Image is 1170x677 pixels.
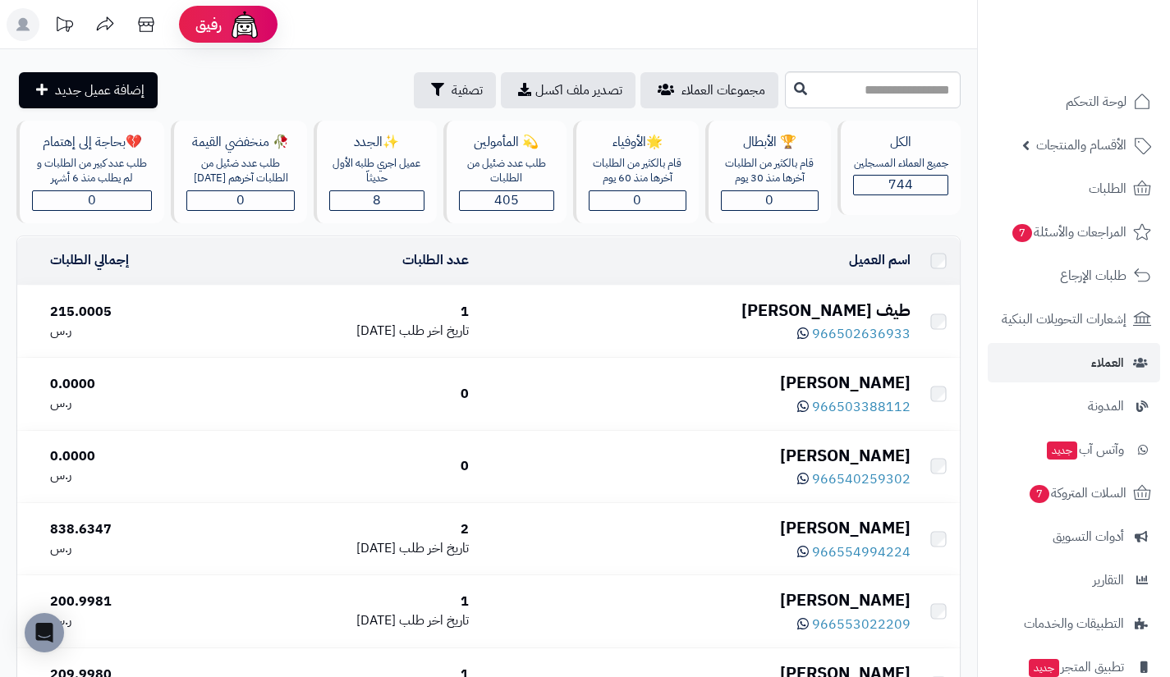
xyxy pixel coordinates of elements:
span: أدوات التسويق [1053,525,1124,548]
a: مجموعات العملاء [640,72,778,108]
div: [DATE] [232,611,469,630]
a: أدوات التسويق [988,517,1160,556]
a: 966553022209 [797,615,911,634]
img: logo-2.png [1058,31,1154,66]
a: 🥀 منخفضي القيمةطلب عدد ضئيل من الطلبات آخرهم [DATE]0 [167,121,310,223]
a: العملاء [988,343,1160,382]
div: جميع العملاء المسجلين [853,156,948,172]
div: 🥀 منخفضي القيمة [186,133,294,152]
span: 966502636933 [812,324,911,344]
a: وآتس آبجديد [988,430,1160,469]
a: 966502636933 [797,324,911,344]
a: 🌟الأوفياءقام بالكثير من الطلبات آخرها منذ 60 يوم0 [570,121,702,223]
span: تاريخ اخر طلب [399,321,469,341]
div: ر.س [50,611,219,630]
div: 🌟الأوفياء [589,133,686,152]
div: [DATE] [232,539,469,558]
span: تصفية [452,80,483,100]
a: السلات المتروكة7 [988,473,1160,513]
div: 💔بحاجة إلى إهتمام [32,133,152,152]
a: تصدير ملف اكسل [501,72,635,108]
span: 7 [1012,223,1032,242]
div: [PERSON_NAME] [482,371,911,395]
span: 744 [888,175,913,194]
span: الطلبات [1089,177,1126,200]
div: [PERSON_NAME] [482,516,911,540]
span: طلبات الإرجاع [1060,264,1126,287]
a: التطبيقات والخدمات [988,604,1160,643]
img: ai-face.png [228,8,261,41]
a: إجمالي الطلبات [50,250,129,270]
a: ✨الجددعميل اجري طلبه الأول حديثاّ8 [310,121,440,223]
span: وآتس آب [1045,438,1124,461]
div: [PERSON_NAME] [482,444,911,468]
button: تصفية [414,72,496,108]
div: 1 [232,303,469,322]
span: رفيق [195,15,222,34]
span: التطبيقات والخدمات [1024,612,1124,635]
a: المراجعات والأسئلة7 [988,213,1160,252]
a: الكلجميع العملاء المسجلين744 [834,121,964,223]
a: 🏆 الأبطالقام بالكثير من الطلبات آخرها منذ 30 يوم0 [702,121,834,223]
span: الأقسام والمنتجات [1036,134,1126,157]
div: 0 [232,457,469,476]
div: 1 [232,592,469,611]
span: 0 [633,190,641,210]
span: 405 [494,190,519,210]
a: 966540259302 [797,469,911,489]
span: إشعارات التحويلات البنكية [1002,308,1126,331]
span: 966503388112 [812,397,911,417]
span: التقارير [1093,569,1124,592]
span: 8 [373,190,381,210]
div: Open Intercom Messenger [25,613,64,652]
div: 2 [232,520,469,539]
a: لوحة التحكم [988,82,1160,121]
a: 💫 المأمولينطلب عدد ضئيل من الطلبات405 [440,121,570,223]
div: 0 [232,385,469,404]
div: ر.س [50,394,219,413]
a: تحديثات المنصة [44,8,85,45]
span: 966540259302 [812,469,911,489]
div: قام بالكثير من الطلبات آخرها منذ 60 يوم [589,156,686,186]
a: التقارير [988,560,1160,600]
span: تاريخ اخر طلب [399,611,469,630]
span: 966554994224 [812,542,911,562]
a: إشعارات التحويلات البنكية [988,300,1160,339]
a: عدد الطلبات [402,250,469,270]
span: السلات المتروكة [1028,482,1126,505]
div: 215.0005 [50,303,219,322]
span: إضافة عميل جديد [55,80,145,100]
div: طلب عدد ضئيل من الطلبات [459,156,554,186]
span: تصدير ملف اكسل [535,80,622,100]
span: 966553022209 [812,615,911,634]
a: المدونة [988,387,1160,426]
div: ر.س [50,466,219,485]
div: ر.س [50,322,219,341]
span: 0 [765,190,773,210]
span: المدونة [1088,395,1124,418]
span: العملاء [1091,351,1124,374]
span: تاريخ اخر طلب [399,538,469,558]
a: 💔بحاجة إلى إهتمامطلب عدد كبير من الطلبات و لم يطلب منذ 6 أشهر0 [13,121,167,223]
span: مجموعات العملاء [681,80,765,100]
div: ر.س [50,539,219,558]
div: طلب عدد كبير من الطلبات و لم يطلب منذ 6 أشهر [32,156,152,186]
div: طلب عدد ضئيل من الطلبات آخرهم [DATE] [186,156,294,186]
div: الكل [853,133,948,152]
span: المراجعات والأسئلة [1011,221,1126,244]
div: 🏆 الأبطال [721,133,819,152]
div: 838.6347 [50,520,219,539]
div: 💫 المأمولين [459,133,554,152]
a: إضافة عميل جديد [19,72,158,108]
span: 0 [236,190,245,210]
span: لوحة التحكم [1066,90,1126,113]
div: عميل اجري طلبه الأول حديثاّ [329,156,424,186]
span: جديد [1047,441,1077,460]
div: [PERSON_NAME] [482,588,911,612]
a: 966554994224 [797,542,911,562]
div: 200.9981 [50,592,219,611]
span: جديد [1029,659,1059,677]
div: 0.0000 [50,447,219,466]
div: ✨الجدد [329,133,424,152]
span: 0 [88,190,96,210]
